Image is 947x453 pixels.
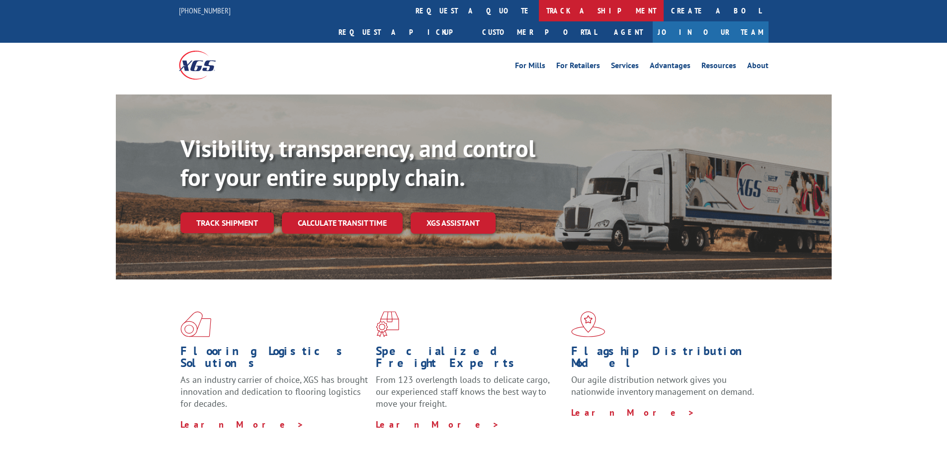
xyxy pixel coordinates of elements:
a: For Retailers [556,62,600,73]
h1: Specialized Freight Experts [376,345,564,374]
a: Resources [701,62,736,73]
a: Customer Portal [475,21,604,43]
img: xgs-icon-flagship-distribution-model-red [571,311,605,337]
a: Agent [604,21,653,43]
a: Advantages [650,62,690,73]
h1: Flagship Distribution Model [571,345,759,374]
a: Track shipment [180,212,274,233]
a: Join Our Team [653,21,769,43]
img: xgs-icon-focused-on-flooring-red [376,311,399,337]
a: About [747,62,769,73]
h1: Flooring Logistics Solutions [180,345,368,374]
a: Learn More > [180,419,304,430]
b: Visibility, transparency, and control for your entire supply chain. [180,133,535,192]
img: xgs-icon-total-supply-chain-intelligence-red [180,311,211,337]
a: Learn More > [571,407,695,418]
a: For Mills [515,62,545,73]
a: XGS ASSISTANT [411,212,496,234]
a: Services [611,62,639,73]
a: Request a pickup [331,21,475,43]
a: Learn More > [376,419,500,430]
span: Our agile distribution network gives you nationwide inventory management on demand. [571,374,754,397]
p: From 123 overlength loads to delicate cargo, our experienced staff knows the best way to move you... [376,374,564,418]
a: [PHONE_NUMBER] [179,5,231,15]
a: Calculate transit time [282,212,403,234]
span: As an industry carrier of choice, XGS has brought innovation and dedication to flooring logistics... [180,374,368,409]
